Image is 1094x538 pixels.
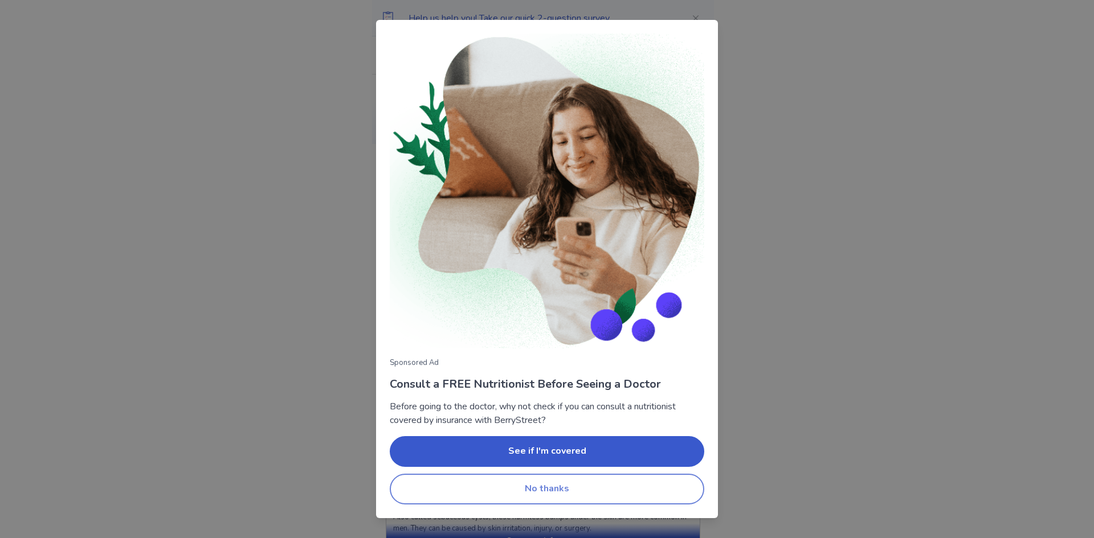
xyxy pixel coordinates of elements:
p: Before going to the doctor, why not check if you can consult a nutritionist covered by insurance ... [390,400,704,427]
button: See if I'm covered [390,436,704,467]
p: Consult a FREE Nutritionist Before Seeing a Doctor [390,376,704,393]
img: Woman consulting with nutritionist on phone [390,34,704,348]
p: Sponsored Ad [390,358,704,369]
button: No thanks [390,474,704,504]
